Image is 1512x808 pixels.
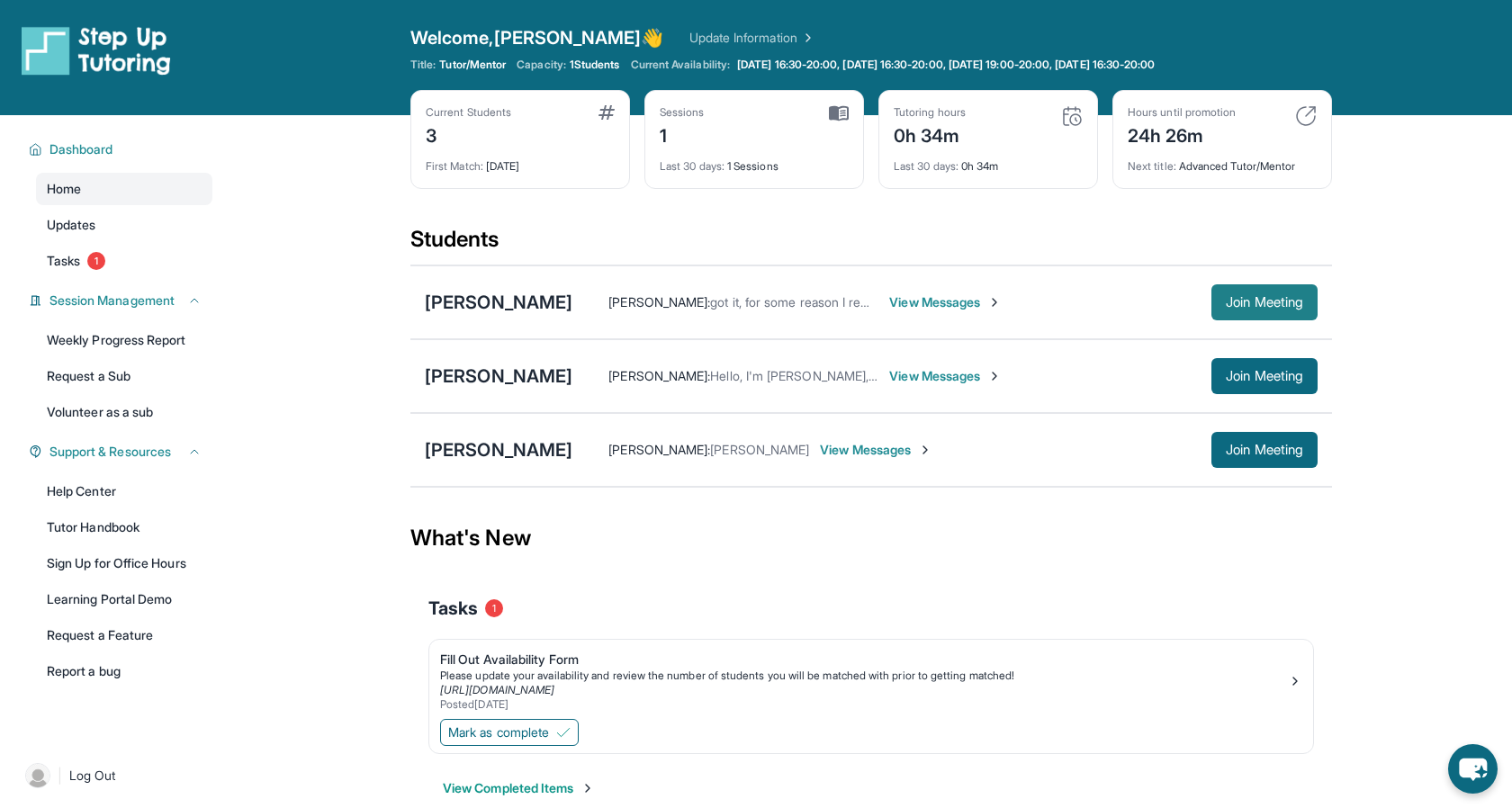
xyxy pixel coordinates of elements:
[426,120,511,148] div: 3
[660,105,705,120] div: Sessions
[737,58,1155,72] span: [DATE] 16:30-20:00, [DATE] 16:30-20:00, [DATE] 19:00-20:00, [DATE] 16:30-20:00
[1128,120,1236,148] div: 24h 26m
[733,58,1158,72] a: [DATE] 16:30-20:00, [DATE] 16:30-20:00, [DATE] 19:00-20:00, [DATE] 16:30-20:00
[42,443,202,461] button: Support & Resources
[49,292,175,310] span: Session Management
[42,292,202,310] button: Session Management
[49,140,113,158] span: Dashboard
[448,723,549,741] span: Mark as complete
[608,294,710,310] span: [PERSON_NAME] :
[58,765,62,786] span: |
[42,140,202,158] button: Dashboard
[426,148,615,174] div: [DATE]
[425,364,572,389] div: [PERSON_NAME]
[36,396,212,428] a: Volunteer as a sub
[894,159,958,173] span: Last 30 days :
[429,640,1313,715] a: Fill Out Availability FormPlease update your availability and review the number of students you w...
[570,58,620,72] span: 1 Students
[36,209,212,241] a: Updates
[1226,371,1303,382] span: Join Meeting
[426,105,511,120] div: Current Students
[428,596,478,621] span: Tasks
[440,719,579,746] button: Mark as complete
[25,763,50,788] img: user-img
[440,697,1288,712] div: Posted [DATE]
[1211,284,1318,320] button: Join Meeting
[36,619,212,651] a: Request a Feature
[36,245,212,277] a: Tasks1
[598,105,615,120] img: card
[440,683,554,696] a: [URL][DOMAIN_NAME]
[556,725,571,740] img: Mark as complete
[1211,432,1318,468] button: Join Meeting
[47,180,81,198] span: Home
[1128,159,1176,173] span: Next title :
[440,669,1288,683] div: Please update your availability and review the number of students you will be matched with prior ...
[485,599,503,617] span: 1
[894,148,1083,174] div: 0h 34m
[829,105,849,121] img: card
[410,58,436,72] span: Title:
[608,368,710,383] span: [PERSON_NAME] :
[440,651,1288,669] div: Fill Out Availability Form
[820,441,932,459] span: View Messages
[443,779,595,797] button: View Completed Items
[797,29,815,47] img: Chevron Right
[36,360,212,392] a: Request a Sub
[987,369,1002,383] img: Chevron-Right
[36,655,212,687] a: Report a bug
[87,252,105,270] span: 1
[1211,358,1318,394] button: Join Meeting
[36,583,212,615] a: Learning Portal Demo
[69,767,116,785] span: Log Out
[36,547,212,579] a: Sign Up for Office Hours
[710,294,1210,310] span: got it, for some reason I remembered it wrong in my head, thanks a lot for your patience
[47,252,80,270] span: Tasks
[1226,444,1303,455] span: Join Meeting
[1061,105,1083,127] img: card
[894,105,966,120] div: Tutoring hours
[689,29,815,47] a: Update Information
[1226,297,1303,308] span: Join Meeting
[410,225,1332,265] div: Students
[918,443,932,457] img: Chevron-Right
[660,159,724,173] span: Last 30 days :
[1128,105,1236,120] div: Hours until promotion
[36,511,212,543] a: Tutor Handbook
[710,368,1183,383] span: Hello, I'm [PERSON_NAME], are you ok with the given times? (Mon. and Wed. 4:30)
[710,442,809,457] span: [PERSON_NAME]
[517,58,566,72] span: Capacity:
[410,25,664,50] span: Welcome, [PERSON_NAME] 👋
[608,442,710,457] span: [PERSON_NAME] :
[889,367,1002,385] span: View Messages
[18,756,212,795] a: |Log Out
[439,58,506,72] span: Tutor/Mentor
[660,120,705,148] div: 1
[631,58,730,72] span: Current Availability:
[987,295,1002,310] img: Chevron-Right
[1128,148,1317,174] div: Advanced Tutor/Mentor
[1295,105,1317,127] img: card
[426,159,483,173] span: First Match :
[660,148,849,174] div: 1 Sessions
[410,498,1332,578] div: What's New
[36,324,212,356] a: Weekly Progress Report
[1448,744,1498,794] button: chat-button
[36,173,212,205] a: Home
[894,120,966,148] div: 0h 34m
[47,216,96,234] span: Updates
[425,437,572,462] div: [PERSON_NAME]
[889,293,1002,311] span: View Messages
[36,475,212,507] a: Help Center
[22,25,171,76] img: logo
[49,443,171,461] span: Support & Resources
[425,290,572,315] div: [PERSON_NAME]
